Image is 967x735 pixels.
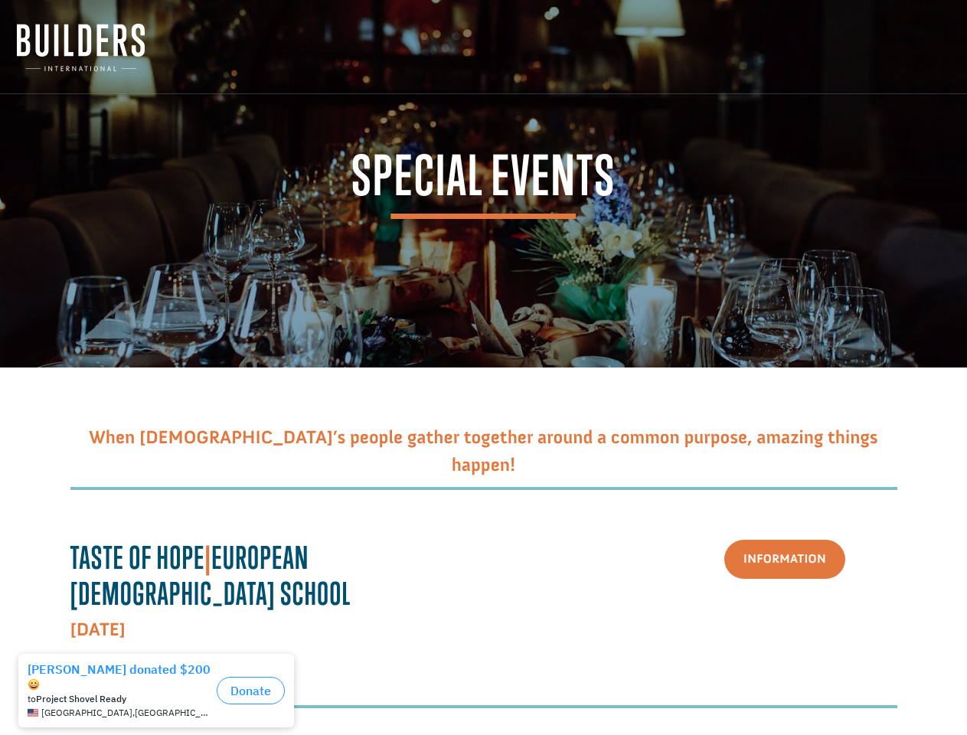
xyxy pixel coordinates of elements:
[70,539,351,612] strong: Taste Of Hope European [DEMOGRAPHIC_DATA] School
[28,61,38,72] img: US.png
[70,619,126,641] strong: [DATE]
[724,540,845,579] a: Information
[41,61,211,72] span: [GEOGRAPHIC_DATA] , [GEOGRAPHIC_DATA]
[36,47,126,58] strong: Project Shovel Ready
[205,539,212,576] span: |
[28,32,40,44] img: emoji grinningFace
[28,47,211,58] div: to
[28,15,211,46] div: [PERSON_NAME] donated $200
[89,426,878,476] span: When [DEMOGRAPHIC_DATA]’s people gather together around a common purpose, amazing things happen!
[217,31,285,58] button: Donate
[351,149,616,218] span: Special Events
[17,24,145,71] img: Builders International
